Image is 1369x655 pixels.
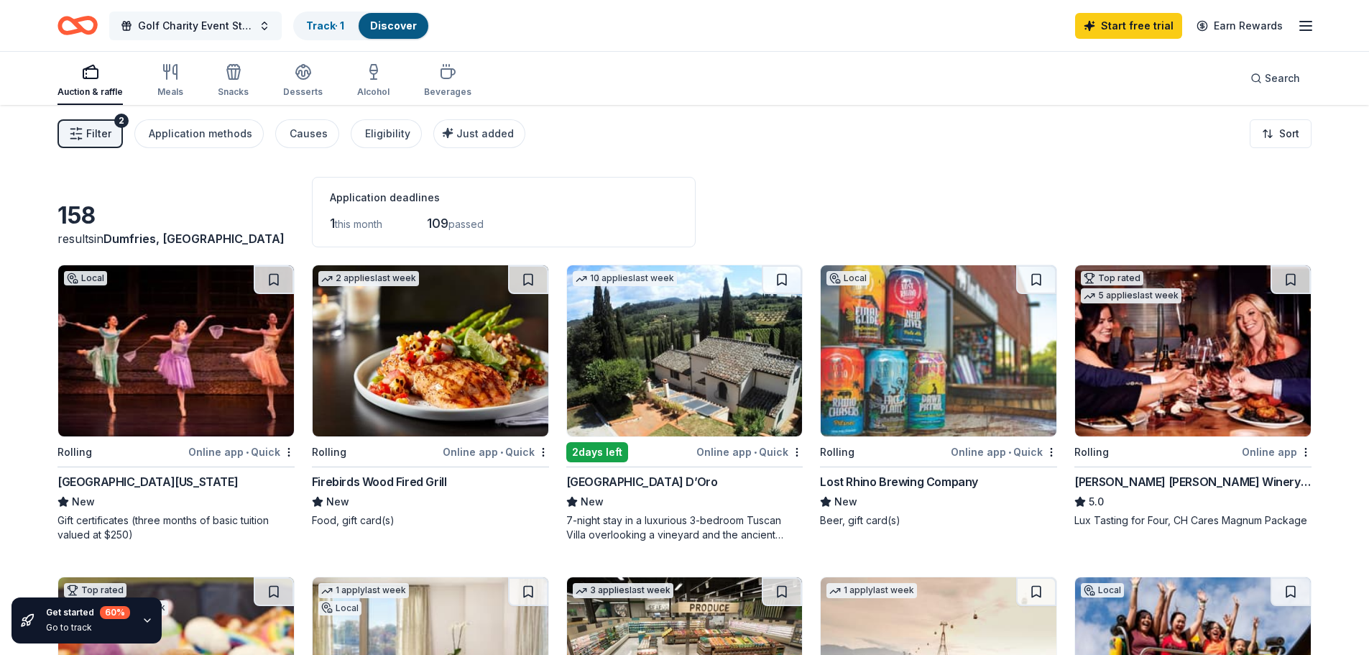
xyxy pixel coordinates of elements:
[86,125,111,142] span: Filter
[283,58,323,105] button: Desserts
[318,583,409,598] div: 1 apply last week
[46,622,130,633] div: Go to track
[1188,13,1291,39] a: Earn Rewards
[754,446,757,458] span: •
[57,58,123,105] button: Auction & raffle
[57,119,123,148] button: Filter2
[573,583,673,598] div: 3 applies last week
[57,201,295,230] div: 158
[100,606,130,619] div: 60 %
[821,265,1056,436] img: Image for Lost Rhino Brewing Company
[64,583,126,597] div: Top rated
[1074,513,1312,528] div: Lux Tasting for Four, CH Cares Magnum Package
[57,473,238,490] div: [GEOGRAPHIC_DATA][US_STATE]
[1074,444,1109,461] div: Rolling
[58,265,294,436] img: Image for Greater Washington Dance Center
[1075,13,1182,39] a: Start free trial
[330,189,678,206] div: Application deadlines
[103,232,285,246] span: Dumfries, [GEOGRAPHIC_DATA]
[134,119,264,148] button: Application methods
[57,86,123,98] div: Auction & raffle
[157,86,183,98] div: Meals
[427,216,448,231] span: 109
[109,12,282,40] button: Golf Charity Event St [PERSON_NAME] the Great
[357,58,390,105] button: Alcohol
[57,9,98,42] a: Home
[1008,446,1011,458] span: •
[293,12,430,40] button: Track· 1Discover
[64,271,107,285] div: Local
[951,443,1057,461] div: Online app Quick
[1074,473,1312,490] div: [PERSON_NAME] [PERSON_NAME] Winery and Restaurants
[318,601,361,615] div: Local
[312,265,549,528] a: Image for Firebirds Wood Fired Grill2 applieslast weekRollingOnline app•QuickFirebirds Wood Fired...
[456,127,514,139] span: Just added
[567,265,803,436] img: Image for Villa Sogni D’Oro
[1081,271,1143,285] div: Top rated
[1081,583,1124,597] div: Local
[820,265,1057,528] a: Image for Lost Rhino Brewing CompanyLocalRollingOnline app•QuickLost Rhino Brewing CompanyNewBeer...
[351,119,422,148] button: Eligibility
[312,473,447,490] div: Firebirds Wood Fired Grill
[313,265,548,436] img: Image for Firebirds Wood Fired Grill
[57,444,92,461] div: Rolling
[57,230,295,247] div: results
[335,218,382,230] span: this month
[566,473,718,490] div: [GEOGRAPHIC_DATA] D’Oro
[1265,70,1300,87] span: Search
[566,442,628,462] div: 2 days left
[306,19,344,32] a: Track· 1
[290,125,328,142] div: Causes
[188,443,295,461] div: Online app Quick
[114,114,129,128] div: 2
[1242,443,1312,461] div: Online app
[357,86,390,98] div: Alcohol
[57,513,295,542] div: Gift certificates (three months of basic tuition valued at $250)
[696,443,803,461] div: Online app Quick
[72,493,95,510] span: New
[424,58,471,105] button: Beverages
[370,19,417,32] a: Discover
[46,606,130,619] div: Get started
[826,583,917,598] div: 1 apply last week
[581,493,604,510] span: New
[500,446,503,458] span: •
[443,443,549,461] div: Online app Quick
[318,271,419,286] div: 2 applies last week
[826,271,870,285] div: Local
[1074,265,1312,528] a: Image for Cooper's Hawk Winery and RestaurantsTop rated5 applieslast weekRollingOnline app[PERSON...
[448,218,484,230] span: passed
[573,271,677,286] div: 10 applies last week
[566,265,803,542] a: Image for Villa Sogni D’Oro10 applieslast week2days leftOnline app•Quick[GEOGRAPHIC_DATA] D’OroNe...
[330,216,335,231] span: 1
[566,513,803,542] div: 7-night stay in a luxurious 3-bedroom Tuscan Villa overlooking a vineyard and the ancient walled ...
[218,86,249,98] div: Snacks
[820,444,854,461] div: Rolling
[94,232,285,246] span: in
[218,58,249,105] button: Snacks
[433,119,525,148] button: Just added
[283,86,323,98] div: Desserts
[834,493,857,510] span: New
[57,265,295,542] a: Image for Greater Washington Dance CenterLocalRollingOnline app•Quick[GEOGRAPHIC_DATA][US_STATE]N...
[157,58,183,105] button: Meals
[1279,125,1299,142] span: Sort
[424,86,471,98] div: Beverages
[1075,265,1311,436] img: Image for Cooper's Hawk Winery and Restaurants
[365,125,410,142] div: Eligibility
[1089,493,1104,510] span: 5.0
[1239,64,1312,93] button: Search
[1081,288,1181,303] div: 5 applies last week
[149,125,252,142] div: Application methods
[138,17,253,35] span: Golf Charity Event St [PERSON_NAME] the Great
[1250,119,1312,148] button: Sort
[312,513,549,528] div: Food, gift card(s)
[820,473,978,490] div: Lost Rhino Brewing Company
[246,446,249,458] span: •
[312,444,346,461] div: Rolling
[326,493,349,510] span: New
[820,513,1057,528] div: Beer, gift card(s)
[275,119,339,148] button: Causes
